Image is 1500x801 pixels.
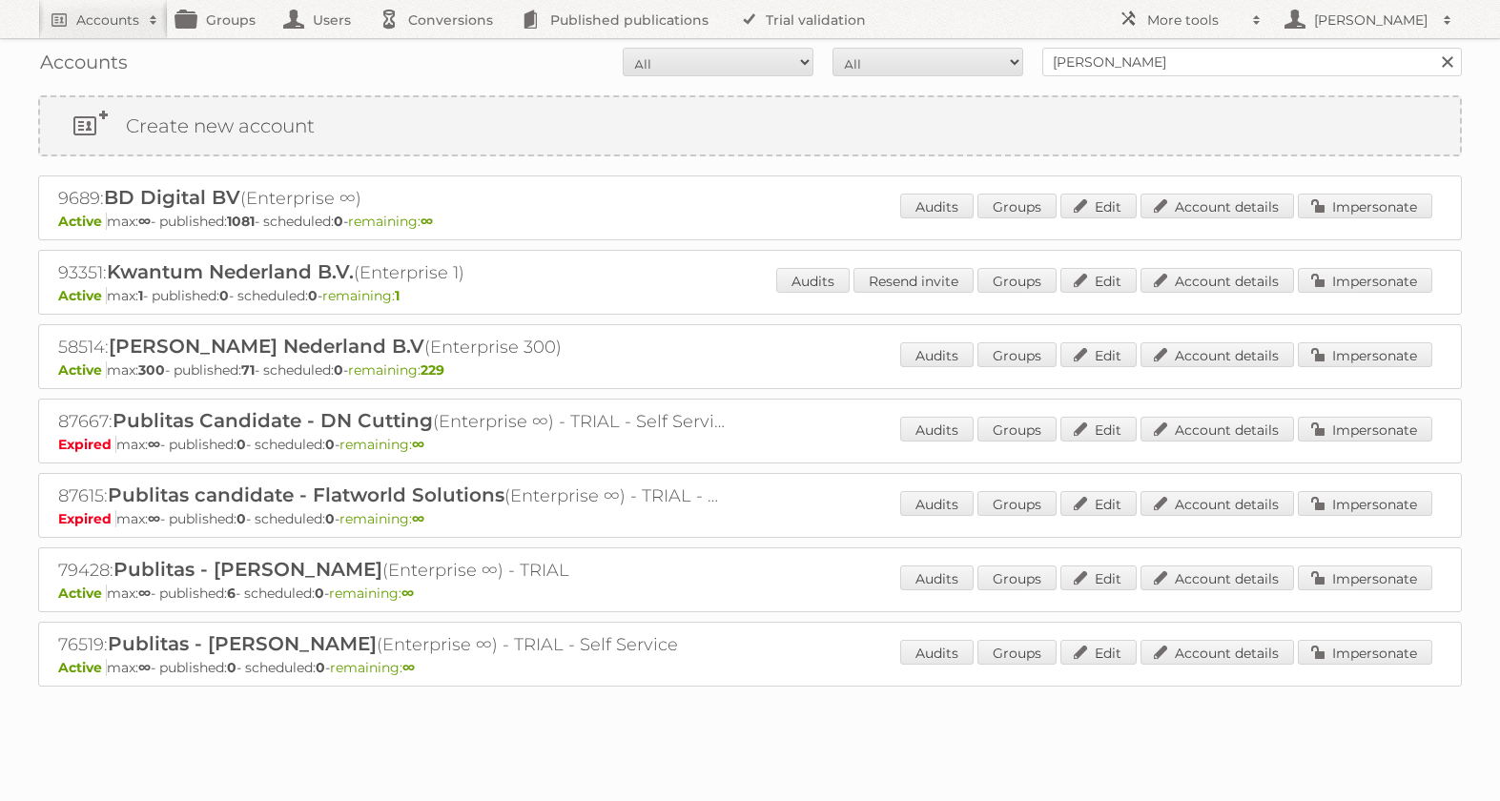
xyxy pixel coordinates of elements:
[58,361,1442,379] p: max: - published: - scheduled: -
[325,436,335,453] strong: 0
[1060,640,1137,665] a: Edit
[1060,565,1137,590] a: Edit
[1060,342,1137,367] a: Edit
[334,213,343,230] strong: 0
[113,409,433,432] span: Publitas Candidate - DN Cutting
[1060,268,1137,293] a: Edit
[316,659,325,676] strong: 0
[977,342,1057,367] a: Groups
[977,565,1057,590] a: Groups
[977,417,1057,442] a: Groups
[853,268,974,293] a: Resend invite
[412,436,424,453] strong: ∞
[58,260,726,285] h2: 93351: (Enterprise 1)
[219,287,229,304] strong: 0
[58,510,116,527] span: Expired
[58,409,726,434] h2: 87667: (Enterprise ∞) - TRIAL - Self Service
[58,659,107,676] span: Active
[148,510,160,527] strong: ∞
[977,640,1057,665] a: Groups
[977,491,1057,516] a: Groups
[977,268,1057,293] a: Groups
[329,585,414,602] span: remaining:
[58,436,1442,453] p: max: - published: - scheduled: -
[1298,565,1432,590] a: Impersonate
[322,287,400,304] span: remaining:
[227,213,255,230] strong: 1081
[421,213,433,230] strong: ∞
[236,436,246,453] strong: 0
[227,659,236,676] strong: 0
[1140,342,1294,367] a: Account details
[339,510,424,527] span: remaining:
[138,659,151,676] strong: ∞
[108,483,504,506] span: Publitas candidate - Flatworld Solutions
[348,361,444,379] span: remaining:
[76,10,139,30] h2: Accounts
[58,287,107,304] span: Active
[1060,417,1137,442] a: Edit
[1060,194,1137,218] a: Edit
[104,186,240,209] span: BD Digital BV
[108,632,377,655] span: Publitas - [PERSON_NAME]
[1298,268,1432,293] a: Impersonate
[395,287,400,304] strong: 1
[58,585,1442,602] p: max: - published: - scheduled: -
[58,585,107,602] span: Active
[900,491,974,516] a: Audits
[330,659,415,676] span: remaining:
[138,287,143,304] strong: 1
[113,558,382,581] span: Publitas - [PERSON_NAME]
[1298,194,1432,218] a: Impersonate
[900,417,974,442] a: Audits
[40,97,1460,154] a: Create new account
[138,585,151,602] strong: ∞
[1298,417,1432,442] a: Impersonate
[58,213,1442,230] p: max: - published: - scheduled: -
[325,510,335,527] strong: 0
[900,640,974,665] a: Audits
[138,361,165,379] strong: 300
[421,361,444,379] strong: 229
[977,194,1057,218] a: Groups
[401,585,414,602] strong: ∞
[1140,565,1294,590] a: Account details
[1298,342,1432,367] a: Impersonate
[58,558,726,583] h2: 79428: (Enterprise ∞) - TRIAL
[334,361,343,379] strong: 0
[58,186,726,211] h2: 9689: (Enterprise ∞)
[58,213,107,230] span: Active
[1298,491,1432,516] a: Impersonate
[1140,268,1294,293] a: Account details
[58,510,1442,527] p: max: - published: - scheduled: -
[308,287,318,304] strong: 0
[900,194,974,218] a: Audits
[109,335,424,358] span: [PERSON_NAME] Nederland B.V
[1140,417,1294,442] a: Account details
[58,361,107,379] span: Active
[315,585,324,602] strong: 0
[900,342,974,367] a: Audits
[1147,10,1243,30] h2: More tools
[227,585,236,602] strong: 6
[402,659,415,676] strong: ∞
[339,436,424,453] span: remaining:
[900,565,974,590] a: Audits
[1140,194,1294,218] a: Account details
[348,213,433,230] span: remaining:
[776,268,850,293] a: Audits
[58,436,116,453] span: Expired
[1060,491,1137,516] a: Edit
[58,287,1442,304] p: max: - published: - scheduled: -
[58,659,1442,676] p: max: - published: - scheduled: -
[1298,640,1432,665] a: Impersonate
[241,361,255,379] strong: 71
[58,335,726,359] h2: 58514: (Enterprise 300)
[58,483,726,508] h2: 87615: (Enterprise ∞) - TRIAL - Self Service
[107,260,354,283] span: Kwantum Nederland B.V.
[138,213,151,230] strong: ∞
[148,436,160,453] strong: ∞
[236,510,246,527] strong: 0
[58,632,726,657] h2: 76519: (Enterprise ∞) - TRIAL - Self Service
[412,510,424,527] strong: ∞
